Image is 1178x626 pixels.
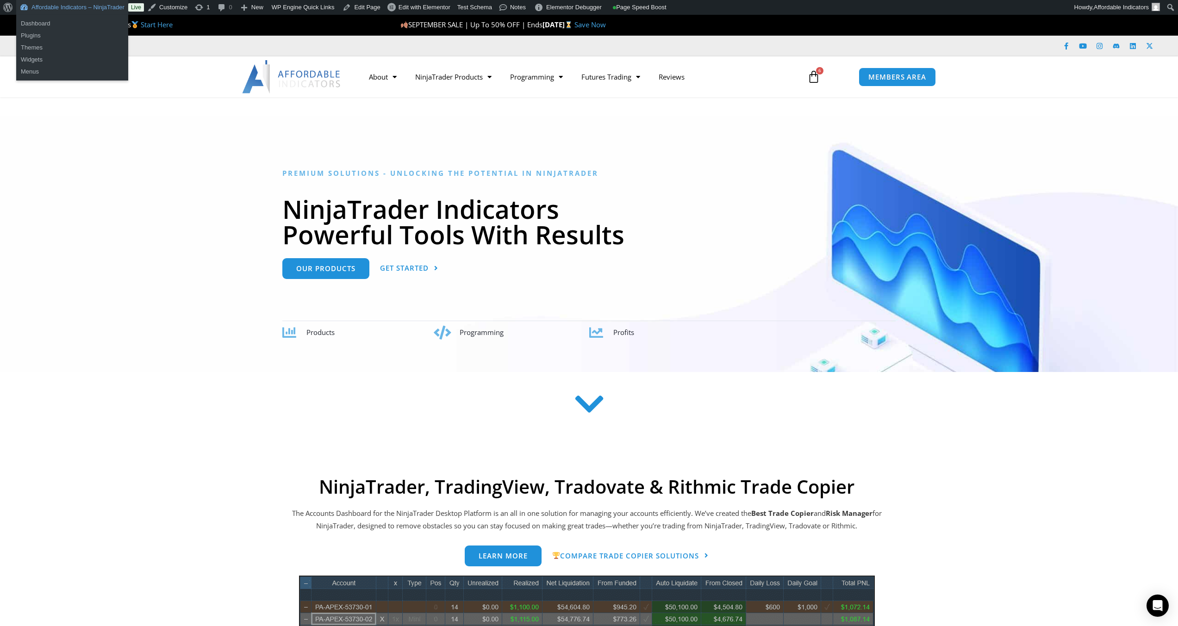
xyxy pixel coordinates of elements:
strong: [DATE] [542,20,574,29]
a: Our Products [282,258,369,279]
a: Plugins [16,30,128,42]
span: Our Products [296,265,355,272]
a: Futures Trading [572,66,649,87]
nav: Menu [360,66,797,87]
b: Best Trade Copier [751,508,814,518]
h2: NinjaTrader, TradingView, Tradovate & Rithmic Trade Copier [291,476,883,498]
img: LogoAI | Affordable Indicators – NinjaTrader [242,60,342,93]
a: MEMBERS AREA [859,68,936,87]
img: 🍂 [401,21,408,28]
span: MEMBERS AREA [868,74,926,81]
span: Get Started [380,265,429,272]
a: Widgets [16,54,128,66]
span: Affordable Indicators [1094,4,1149,11]
a: Get Started [380,258,438,279]
h1: NinjaTrader Indicators Powerful Tools With Results [282,196,896,247]
a: NinjaTrader Products [406,66,501,87]
span: Programming [460,328,504,337]
span: Products [306,328,335,337]
img: 🏆 [553,552,560,559]
a: Learn more [465,545,542,566]
a: 🏆Compare Trade Copier Solutions [552,545,709,567]
span: Compare Trade Copier Solutions [552,552,699,559]
a: Live [128,3,144,12]
a: Programming [501,66,572,87]
a: 6 [793,63,834,90]
strong: Risk Manager [826,508,873,518]
a: Save Now [574,20,606,29]
p: The Accounts Dashboard for the NinjaTrader Desktop Platform is an all in one solution for managin... [291,507,883,533]
ul: Affordable Indicators – NinjaTrader [16,39,128,81]
span: Learn more [479,552,528,559]
a: Dashboard [16,18,128,30]
img: 🥇 [131,21,138,28]
a: Reviews [649,66,694,87]
img: ⌛ [565,21,572,28]
ul: Affordable Indicators – NinjaTrader [16,15,128,44]
a: Themes [16,42,128,54]
iframe: Customer reviews powered by Trustpilot [137,41,276,50]
span: Profits [613,328,634,337]
span: SEPTEMBER SALE | Up To 50% OFF | Ends [400,20,542,29]
span: 6 [816,67,823,74]
a: About [360,66,406,87]
span: Edit with Elementor [399,4,450,11]
a: Start Here [141,20,173,29]
div: Open Intercom Messenger [1147,595,1169,617]
a: Menus [16,66,128,78]
h6: Premium Solutions - Unlocking the Potential in NinjaTrader [282,169,896,178]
